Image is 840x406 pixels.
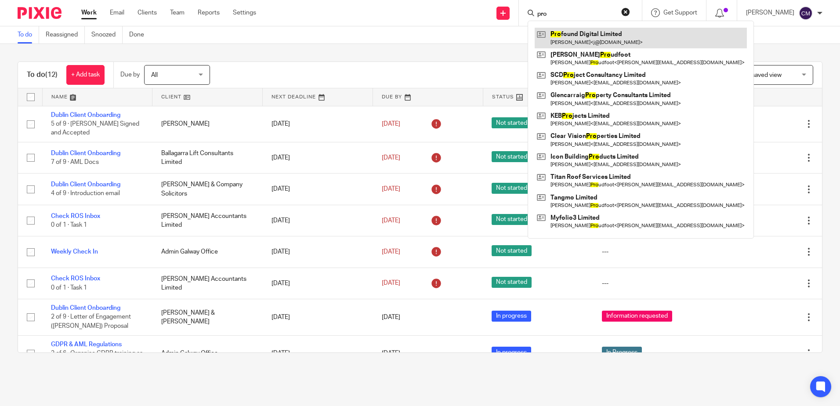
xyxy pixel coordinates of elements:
[51,314,131,330] span: 2 of 9 · Letter of Engagement ([PERSON_NAME]) Proposal
[152,299,263,335] td: [PERSON_NAME] & [PERSON_NAME]
[602,311,672,322] span: Information requested
[621,7,630,16] button: Clear
[51,121,139,136] span: 5 of 9 · [PERSON_NAME] Signed and Accepted
[51,341,122,348] a: GDPR & AML Regulations
[51,249,98,255] a: Weekly Check In
[492,245,532,256] span: Not started
[51,112,120,118] a: Dublin Client Onboarding
[263,236,373,268] td: [DATE]
[51,159,99,165] span: 7 of 9 · AML Docs
[152,335,263,371] td: Admin Galway Office
[492,347,531,358] span: In progress
[382,314,400,320] span: [DATE]
[51,222,87,228] span: 0 of 1 · Task 1
[263,268,373,299] td: [DATE]
[263,174,373,205] td: [DATE]
[27,70,58,80] h1: To do
[110,8,124,17] a: Email
[663,10,697,16] span: Get Support
[382,121,400,127] span: [DATE]
[91,26,123,43] a: Snoozed
[263,142,373,173] td: [DATE]
[602,247,703,256] div: ---
[492,214,532,225] span: Not started
[51,275,100,282] a: Check ROS Inbox
[746,8,794,17] p: [PERSON_NAME]
[152,142,263,173] td: Ballagarra Lift Consultants Limited
[51,350,143,366] span: 2 of 6 · Organise GDPR training as per requirements
[492,151,532,162] span: Not started
[198,8,220,17] a: Reports
[45,71,58,78] span: (12)
[382,155,400,161] span: [DATE]
[602,279,703,288] div: ---
[382,217,400,224] span: [DATE]
[129,26,151,43] a: Done
[152,236,263,268] td: Admin Galway Office
[382,249,400,255] span: [DATE]
[51,150,120,156] a: Dublin Client Onboarding
[51,305,120,311] a: Dublin Client Onboarding
[263,335,373,371] td: [DATE]
[138,8,157,17] a: Clients
[233,8,256,17] a: Settings
[799,6,813,20] img: svg%3E
[170,8,185,17] a: Team
[51,285,87,291] span: 0 of 1 · Task 1
[492,311,531,322] span: In progress
[18,26,39,43] a: To do
[51,191,120,197] span: 4 of 9 · Introduction email
[492,183,532,194] span: Not started
[66,65,105,85] a: + Add task
[51,213,100,219] a: Check ROS Inbox
[263,299,373,335] td: [DATE]
[152,106,263,142] td: [PERSON_NAME]
[263,205,373,236] td: [DATE]
[81,8,97,17] a: Work
[492,117,532,128] span: Not started
[382,350,400,356] span: [DATE]
[492,277,532,288] span: Not started
[263,106,373,142] td: [DATE]
[152,174,263,205] td: [PERSON_NAME] & Company Solicitors
[51,181,120,188] a: Dublin Client Onboarding
[602,347,642,358] span: In Progress
[152,205,263,236] td: [PERSON_NAME] Accountants Limited
[382,280,400,286] span: [DATE]
[382,186,400,192] span: [DATE]
[151,72,158,78] span: All
[732,72,782,78] span: Select saved view
[152,268,263,299] td: [PERSON_NAME] Accountants Limited
[120,70,140,79] p: Due by
[18,7,62,19] img: Pixie
[536,11,616,18] input: Search
[46,26,85,43] a: Reassigned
